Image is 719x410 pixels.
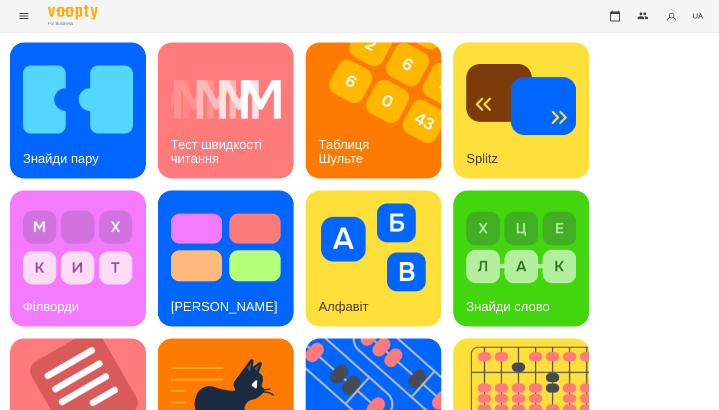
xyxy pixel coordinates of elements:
[171,137,265,165] h3: Тест швидкості читання
[171,203,281,291] img: Тест Струпа
[12,4,36,28] button: Menu
[23,151,99,166] h3: Знайди пару
[306,190,441,326] a: АлфавітАлфавіт
[23,203,133,291] img: Філворди
[10,42,146,178] a: Знайди паруЗнайди пару
[171,55,281,143] img: Тест швидкості читання
[306,42,441,178] a: Таблиця ШультеТаблиця Шульте
[23,55,133,143] img: Знайди пару
[689,6,707,25] button: UA
[10,190,146,326] a: ФілвордиФілворди
[466,151,498,166] h3: Splitz
[158,190,294,326] a: Тест Струпа[PERSON_NAME]
[319,299,368,314] h3: Алфавіт
[466,55,576,143] img: Splitz
[466,299,550,314] h3: Знайди слово
[48,5,98,19] img: Voopty Logo
[693,10,703,21] span: UA
[665,9,679,23] img: avatar_s.png
[158,42,294,178] a: Тест швидкості читанняТест швидкості читання
[319,137,373,165] h3: Таблиця Шульте
[319,203,428,291] img: Алфавіт
[453,190,589,326] a: Знайди словоЗнайди слово
[48,20,98,27] span: For Business
[23,299,79,314] h3: Філворди
[453,42,589,178] a: SplitzSplitz
[306,42,454,178] img: Таблиця Шульте
[171,299,278,314] h3: [PERSON_NAME]
[466,203,576,291] img: Знайди слово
